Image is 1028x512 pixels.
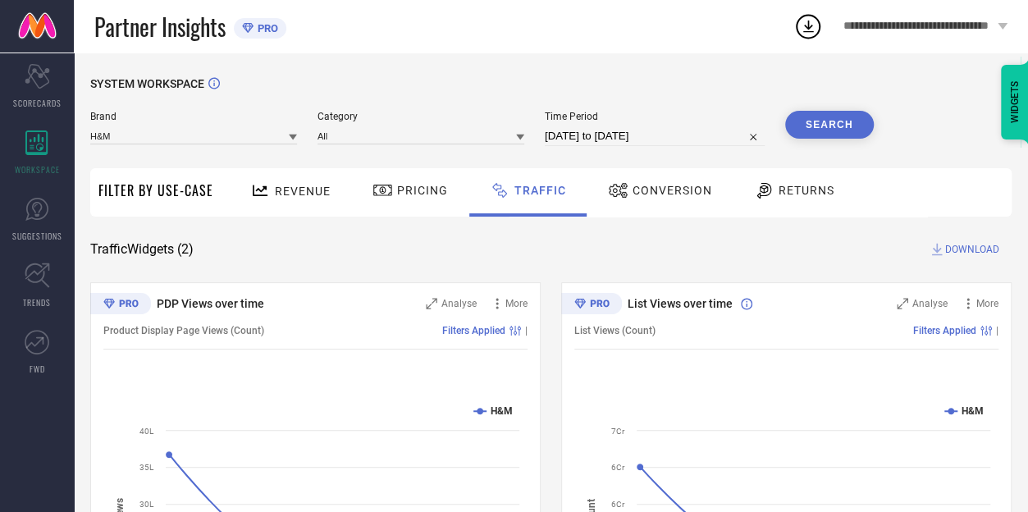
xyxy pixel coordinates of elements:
span: Traffic [514,184,566,197]
text: 6Cr [611,463,625,472]
span: Partner Insights [94,10,226,43]
span: Analyse [912,298,948,309]
span: More [976,298,998,309]
text: 35L [139,463,154,472]
text: 30L [139,500,154,509]
span: SYSTEM WORKSPACE [90,77,204,90]
span: Filter By Use-Case [98,181,213,200]
button: Search [785,111,874,139]
span: SUGGESTIONS [12,230,62,242]
input: Select time period [545,126,765,146]
span: SCORECARDS [13,97,62,109]
span: PRO [254,22,278,34]
span: WORKSPACE [15,163,60,176]
div: Premium [90,293,151,318]
div: Open download list [793,11,823,41]
span: Brand [90,111,297,122]
span: List Views (Count) [574,325,656,336]
span: Revenue [275,185,331,198]
span: Category [318,111,524,122]
span: Traffic Widgets ( 2 ) [90,241,194,258]
span: Product Display Page Views (Count) [103,325,264,336]
text: 6Cr [611,500,625,509]
span: List Views over time [628,297,733,310]
span: PDP Views over time [157,297,264,310]
span: Analyse [441,298,477,309]
span: | [996,325,998,336]
text: H&M [491,405,513,417]
span: TRENDS [23,296,51,309]
div: Premium [561,293,622,318]
text: 40L [139,427,154,436]
text: H&M [962,405,984,417]
span: FWD [30,363,45,375]
text: 7Cr [611,427,625,436]
span: Filters Applied [913,325,976,336]
span: Pricing [397,184,448,197]
svg: Zoom [897,298,908,309]
span: DOWNLOAD [945,241,999,258]
span: Conversion [633,184,712,197]
span: More [505,298,528,309]
span: | [525,325,528,336]
span: Filters Applied [442,325,505,336]
span: Time Period [545,111,765,122]
svg: Zoom [426,298,437,309]
span: Returns [779,184,834,197]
